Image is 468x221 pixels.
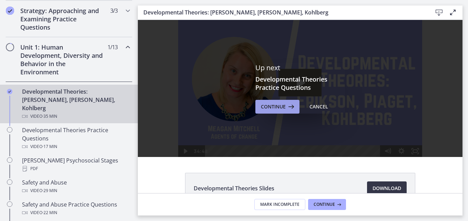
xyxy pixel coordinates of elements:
[72,125,240,137] div: Playbar
[6,7,14,15] i: Completed
[7,89,12,94] i: Completed
[257,125,271,137] button: Show settings menu
[22,126,130,151] div: Developmental Theories Practice Questions
[20,7,104,31] h2: Strategy: Approaching and Examining Practice Questions
[42,112,57,120] span: · 35 min
[22,165,130,173] div: PDF
[367,181,407,195] a: Download
[108,43,118,51] span: 1 / 13
[22,156,130,173] div: [PERSON_NAME] Psychosocial Stages
[143,8,421,17] h3: Developmental Theories: [PERSON_NAME], [PERSON_NAME], Kohlberg
[194,184,274,192] span: Developmental Theories Slides
[243,125,257,137] button: Mute
[304,100,334,114] button: Cancel
[40,125,54,137] button: Play Video
[308,199,346,210] button: Continue
[42,187,57,195] span: · 29 min
[22,87,130,120] div: Developmental Theories: [PERSON_NAME], [PERSON_NAME], Kohlberg
[255,75,345,92] h3: Developmental Theories Practice Questions
[255,63,345,72] p: Up next
[261,103,286,111] span: Continue
[254,199,305,210] button: Mark Incomplete
[22,178,130,195] div: Safety and Abuse
[20,43,104,76] h2: Unit 1: Human Development, Diversity and Behavior in the Environment
[309,103,328,111] div: Cancel
[22,143,130,151] div: Video
[42,209,57,217] span: · 22 min
[260,202,299,207] span: Mark Incomplete
[271,125,284,137] button: Fullscreen
[22,200,130,217] div: Safety and Abuse Practice Questions
[22,209,130,217] div: Video
[314,202,335,207] span: Continue
[22,112,130,120] div: Video
[110,7,118,15] span: 3 / 3
[22,187,130,195] div: Video
[373,184,401,192] span: Download
[141,49,184,76] button: Play Video: crt89dfaoh5c72tgt07g.mp4
[42,143,57,151] span: · 17 min
[255,100,299,114] button: Continue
